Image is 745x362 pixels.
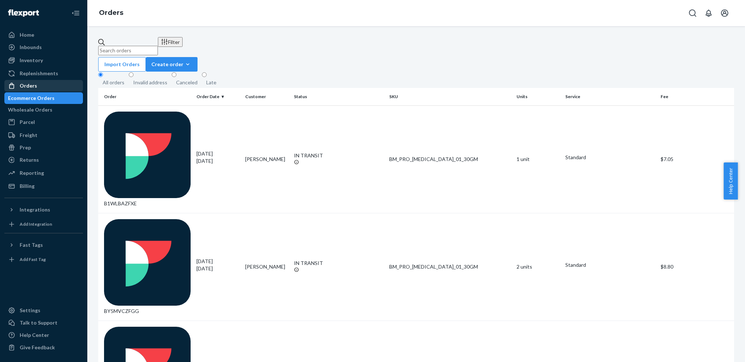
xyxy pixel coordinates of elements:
[103,79,124,86] div: All orders
[4,68,83,79] a: Replenishments
[68,6,83,20] button: Close Navigation
[104,219,191,315] div: BY5MVCZFGG
[20,57,43,64] div: Inventory
[8,9,39,17] img: Flexport logo
[4,317,83,329] a: Talk to Support
[20,70,58,77] div: Replenishments
[4,92,83,104] a: Ecommerce Orders
[4,305,83,316] a: Settings
[8,106,52,113] div: Wholesale Orders
[93,3,129,24] ol: breadcrumbs
[104,112,191,207] div: B1WLBAZFXE
[4,239,83,251] button: Fast Tags
[196,258,239,272] div: [DATE]
[294,152,383,159] div: IN TRANSIT
[658,213,734,321] td: $8.80
[151,61,192,68] div: Create order
[194,88,242,105] th: Order Date
[389,156,511,163] div: BM_PRO_[MEDICAL_DATA]_01_30GM
[4,204,83,216] button: Integrations
[20,44,42,51] div: Inbounds
[565,154,655,161] p: Standard
[4,180,83,192] a: Billing
[4,29,83,41] a: Home
[99,9,123,17] a: Orders
[8,94,55,102] div: Ecommerce Orders
[98,88,194,105] th: Order
[20,132,37,139] div: Freight
[20,31,34,39] div: Home
[20,331,49,339] div: Help Center
[172,72,176,77] input: Canceled
[20,221,52,227] div: Add Integration
[176,79,198,86] div: Canceled
[206,79,216,86] div: Late
[4,129,83,141] a: Freight
[20,256,46,262] div: Add Fast Tag
[196,265,239,272] p: [DATE]
[562,88,658,105] th: Service
[20,144,31,151] div: Prep
[389,263,511,270] div: BM_PRO_[MEDICAL_DATA]_01_30GM
[4,80,83,92] a: Orders
[98,46,158,55] input: Search orders
[202,72,207,77] input: Late
[4,142,83,153] a: Prep
[20,82,37,89] div: Orders
[20,319,57,326] div: Talk to Support
[514,88,562,105] th: Units
[291,88,386,105] th: Status
[20,156,39,164] div: Returns
[242,213,291,321] td: [PERSON_NAME]
[20,241,43,249] div: Fast Tags
[4,329,83,341] a: Help Center
[146,57,198,72] button: Create order
[20,206,50,213] div: Integrations
[20,307,40,314] div: Settings
[129,72,134,77] input: Invalid address
[4,342,83,353] button: Give Feedback
[717,6,732,20] button: Open account menu
[658,105,734,213] td: $7.05
[245,93,288,100] div: Customer
[4,55,83,66] a: Inventory
[4,154,83,166] a: Returns
[20,344,55,351] div: Give Feedback
[4,116,83,128] a: Parcel
[161,38,180,46] div: Filter
[158,37,183,47] button: Filter
[565,261,655,269] p: Standard
[20,169,44,177] div: Reporting
[658,88,734,105] th: Fee
[4,254,83,265] a: Add Fast Tag
[514,105,562,213] td: 1 unit
[4,218,83,230] a: Add Integration
[4,167,83,179] a: Reporting
[294,260,383,267] div: IN TRANSIT
[20,182,35,190] div: Billing
[724,162,738,200] button: Help Center
[4,41,83,53] a: Inbounds
[514,213,562,321] td: 2 units
[133,79,167,86] div: Invalid address
[701,6,716,20] button: Open notifications
[196,157,239,165] p: [DATE]
[196,150,239,165] div: [DATE]
[386,88,514,105] th: SKU
[20,118,35,126] div: Parcel
[4,104,83,116] a: Wholesale Orders
[98,72,103,77] input: All orders
[242,105,291,213] td: [PERSON_NAME]
[98,57,146,72] button: Import Orders
[685,6,700,20] button: Open Search Box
